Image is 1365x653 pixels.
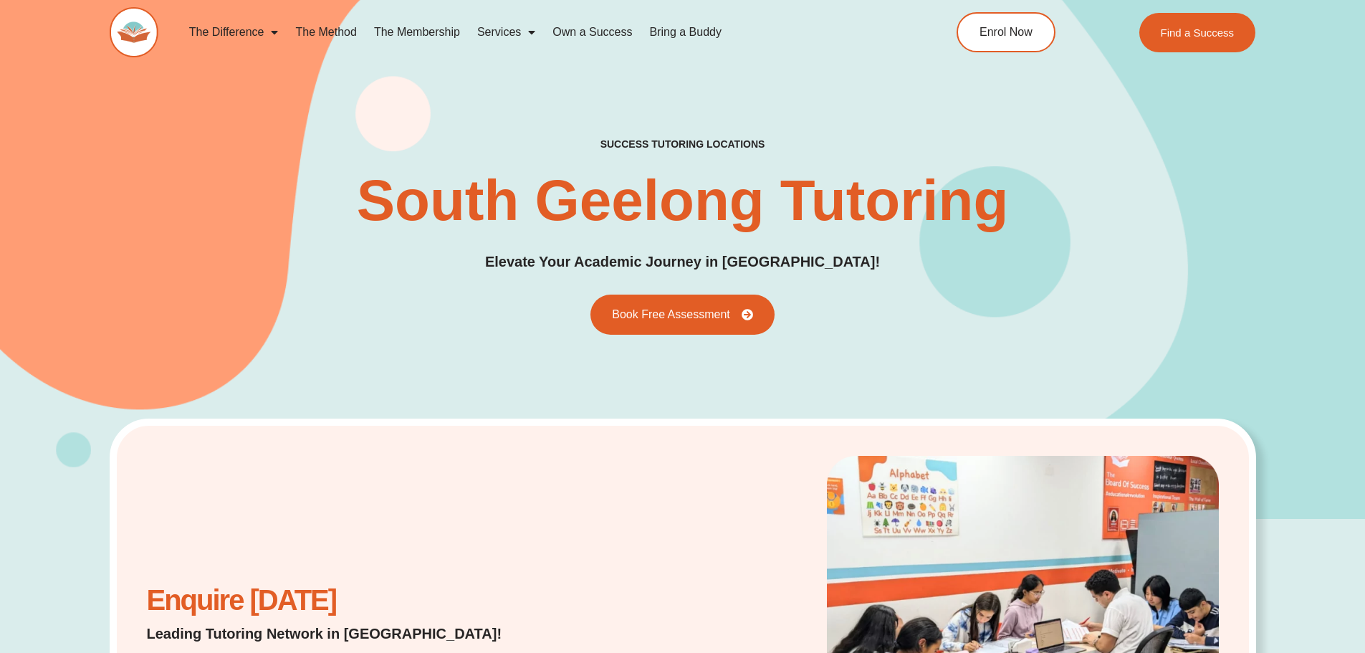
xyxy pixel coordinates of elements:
[147,591,539,609] h2: Enquire [DATE]
[1139,13,1256,52] a: Find a Success
[287,16,365,49] a: The Method
[590,295,775,335] a: Book Free Assessment
[181,16,891,49] nav: Menu
[147,624,539,644] p: Leading Tutoring Network in [GEOGRAPHIC_DATA]!
[600,138,765,151] h2: success tutoring locations
[357,172,1009,229] h1: South Geelong Tutoring
[641,16,730,49] a: Bring a Buddy
[469,16,544,49] a: Services
[1161,27,1235,38] span: Find a Success
[485,251,880,273] p: Elevate Your Academic Journey in [GEOGRAPHIC_DATA]!
[980,27,1033,38] span: Enrol Now
[957,12,1055,52] a: Enrol Now
[365,16,469,49] a: The Membership
[612,309,730,320] span: Book Free Assessment
[544,16,641,49] a: Own a Success
[181,16,287,49] a: The Difference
